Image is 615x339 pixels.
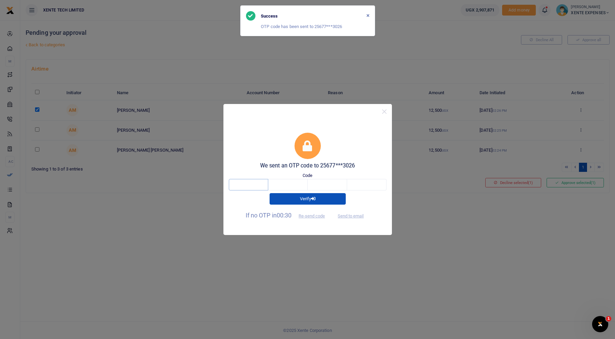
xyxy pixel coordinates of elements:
[261,14,278,19] h6: Success
[261,23,369,30] p: OTP code has been sent to 25677***3026
[379,107,389,116] button: Close
[277,212,292,219] span: 00:30
[229,162,387,169] h5: We sent an OTP code to 25677***3026
[606,316,611,321] span: 1
[270,193,346,205] button: Verify
[246,212,331,219] span: If no OTP in
[367,13,369,19] button: Close
[592,316,608,332] iframe: Intercom live chat
[303,172,312,179] label: Code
